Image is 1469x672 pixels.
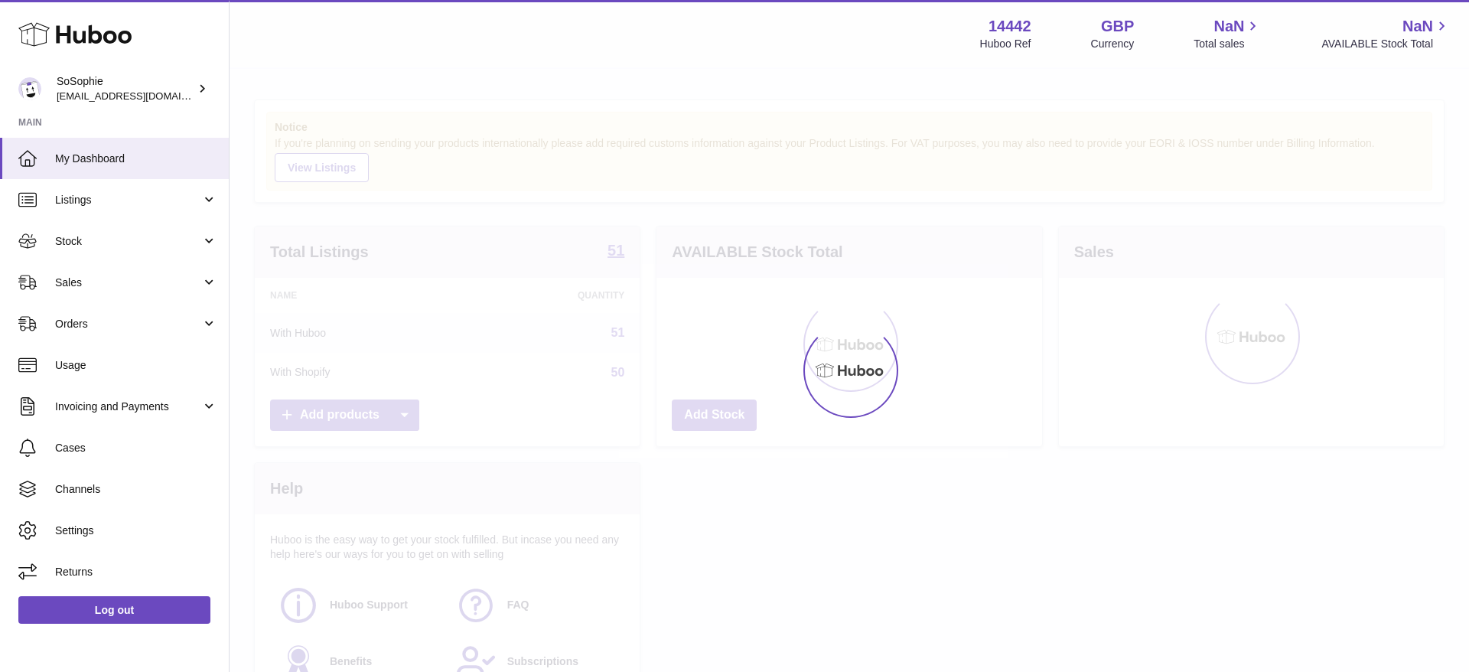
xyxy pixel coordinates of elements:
[1402,16,1433,37] span: NaN
[18,596,210,624] a: Log out
[55,276,201,290] span: Sales
[55,524,217,538] span: Settings
[55,441,217,455] span: Cases
[1194,16,1262,51] a: NaN Total sales
[55,193,201,207] span: Listings
[55,152,217,166] span: My Dashboard
[1213,16,1244,37] span: NaN
[55,317,201,331] span: Orders
[18,77,41,100] img: internalAdmin-14442@internal.huboo.com
[55,358,217,373] span: Usage
[1101,16,1134,37] strong: GBP
[1321,16,1451,51] a: NaN AVAILABLE Stock Total
[989,16,1031,37] strong: 14442
[55,400,201,414] span: Invoicing and Payments
[1321,37,1451,51] span: AVAILABLE Stock Total
[1091,37,1135,51] div: Currency
[55,234,201,249] span: Stock
[1194,37,1262,51] span: Total sales
[55,482,217,497] span: Channels
[57,90,225,102] span: [EMAIL_ADDRESS][DOMAIN_NAME]
[55,565,217,579] span: Returns
[980,37,1031,51] div: Huboo Ref
[57,74,194,103] div: SoSophie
